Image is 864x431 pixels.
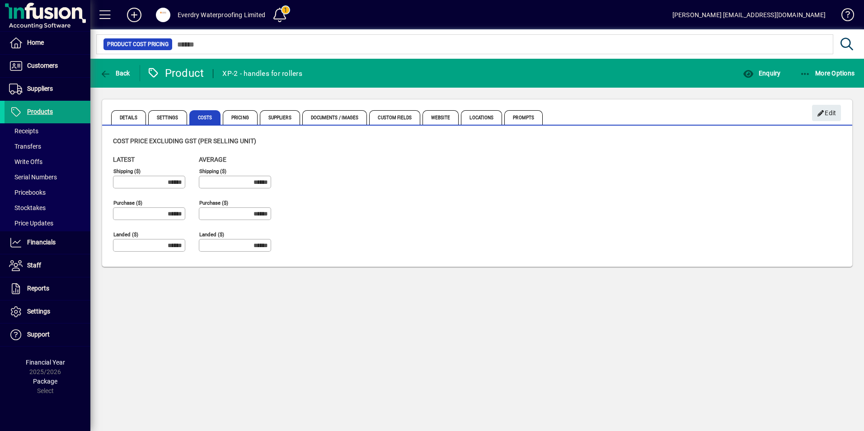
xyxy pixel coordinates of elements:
span: Pricebooks [9,189,46,196]
span: Latest [113,156,135,163]
a: Transfers [5,139,90,154]
a: Suppliers [5,78,90,100]
a: Serial Numbers [5,169,90,185]
span: Write Offs [9,158,42,165]
span: Suppliers [27,85,53,92]
span: Financials [27,239,56,246]
span: Stocktakes [9,204,46,211]
mat-label: Landed ($) [113,231,138,238]
span: Staff [27,262,41,269]
span: Prompts [504,110,543,125]
span: Average [199,156,226,163]
span: Serial Numbers [9,173,57,181]
button: Profile [149,7,178,23]
button: Add [120,7,149,23]
div: [PERSON_NAME] [EMAIL_ADDRESS][DOMAIN_NAME] [672,8,826,22]
a: Stocktakes [5,200,90,215]
span: Receipts [9,127,38,135]
span: Price Updates [9,220,53,227]
a: Home [5,32,90,54]
a: Receipts [5,123,90,139]
a: Pricebooks [5,185,90,200]
a: Support [5,323,90,346]
button: Edit [812,105,841,121]
span: Website [423,110,459,125]
app-page-header-button: Back [90,65,140,81]
span: Financial Year [26,359,65,366]
span: Locations [461,110,502,125]
span: Products [27,108,53,115]
span: Edit [817,106,836,121]
mat-label: Purchase ($) [113,200,142,206]
button: Back [98,65,132,81]
a: Settings [5,300,90,323]
span: Costs [189,110,221,125]
a: Price Updates [5,215,90,231]
span: Package [33,378,57,385]
span: Customers [27,62,58,69]
mat-label: Shipping ($) [199,168,226,174]
a: Knowledge Base [835,2,853,31]
span: Product Cost Pricing [107,40,169,49]
a: Reports [5,277,90,300]
button: More Options [798,65,857,81]
a: Customers [5,55,90,77]
span: Back [100,70,130,77]
span: Pricing [223,110,258,125]
a: Write Offs [5,154,90,169]
a: Financials [5,231,90,254]
span: Enquiry [743,70,780,77]
div: Everdry Waterproofing Limited [178,8,265,22]
span: Suppliers [260,110,300,125]
span: Documents / Images [302,110,367,125]
mat-label: Purchase ($) [199,200,228,206]
span: More Options [800,70,855,77]
mat-label: Landed ($) [199,231,224,238]
span: Reports [27,285,49,292]
span: Custom Fields [369,110,420,125]
div: XP-2 - handles for rollers [222,66,302,81]
span: Cost price excluding GST (per selling unit) [113,137,256,145]
span: Details [111,110,146,125]
mat-label: Shipping ($) [113,168,141,174]
span: Home [27,39,44,46]
span: Transfers [9,143,41,150]
span: Settings [148,110,187,125]
div: Product [147,66,204,80]
span: Support [27,331,50,338]
a: Staff [5,254,90,277]
span: Settings [27,308,50,315]
button: Enquiry [741,65,783,81]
